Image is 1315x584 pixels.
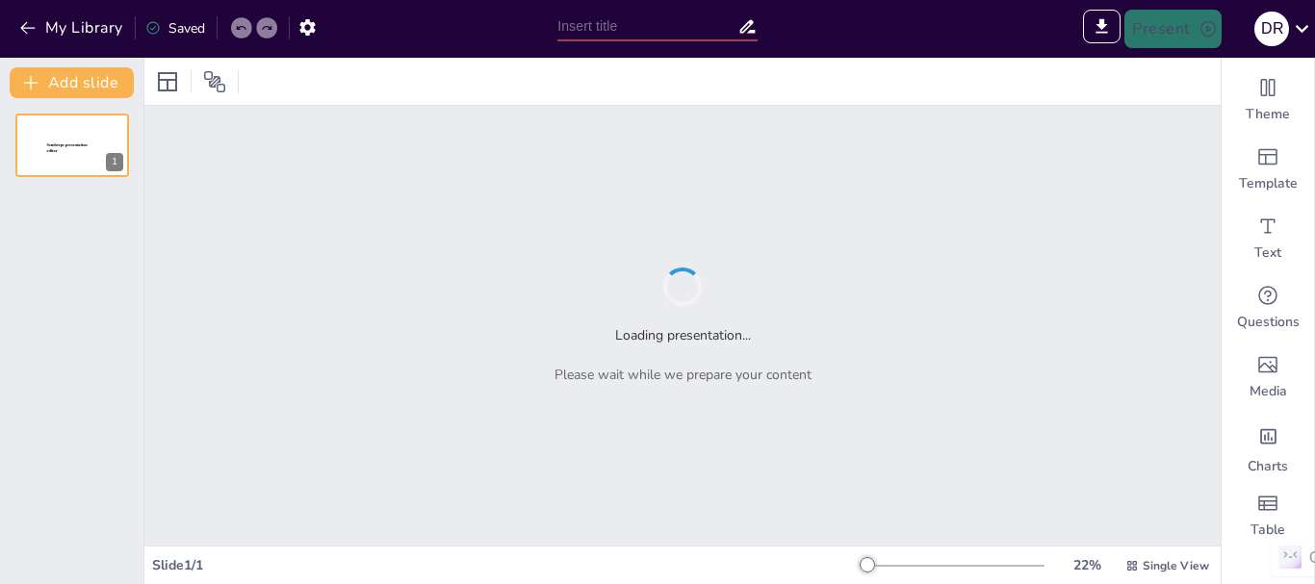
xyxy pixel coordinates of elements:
[1083,10,1121,48] span: Export to PowerPoint
[1222,481,1314,550] div: Add a table
[615,325,751,345] h2: Loading presentation...
[1254,243,1281,263] span: Text
[1246,105,1290,124] span: Theme
[1254,12,1289,46] div: d r
[1248,457,1288,476] span: Charts
[554,365,812,385] p: Please wait while we prepare your content
[1124,10,1221,48] button: Present
[557,13,737,40] input: Insert title
[1222,135,1314,204] div: Add ready made slides
[1222,65,1314,135] div: Change the overall theme
[1237,313,1300,332] span: Questions
[47,143,88,154] span: Sendsteps presentation editor
[1239,174,1298,193] span: Template
[1250,382,1287,401] span: Media
[145,18,205,38] div: Saved
[15,114,129,177] div: 1
[152,66,183,97] div: Layout
[10,67,134,98] button: Add slide
[203,70,226,93] span: Position
[152,555,860,575] div: Slide 1 / 1
[14,13,131,43] button: My Library
[1222,412,1314,481] div: Add charts and graphs
[1251,521,1285,540] span: Table
[1222,204,1314,273] div: Add text boxes
[106,153,123,171] div: 1
[1222,273,1314,343] div: Get real-time input from your audience
[1222,343,1314,412] div: Add images, graphics, shapes or video
[1254,10,1289,48] button: d r
[1143,557,1209,574] span: Single View
[1064,555,1110,575] div: 22 %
